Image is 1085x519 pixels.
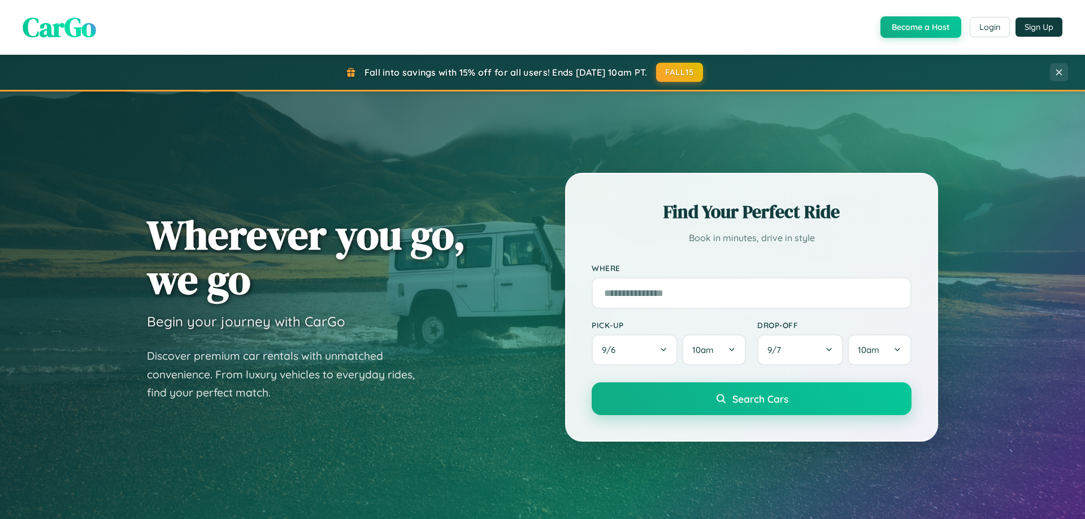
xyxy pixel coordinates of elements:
[970,17,1010,37] button: Login
[732,392,788,405] span: Search Cars
[364,67,648,78] span: Fall into savings with 15% off for all users! Ends [DATE] 10am PT.
[23,8,96,46] span: CarGo
[880,16,961,38] button: Become a Host
[1015,18,1062,37] button: Sign Up
[682,334,746,365] button: 10am
[592,199,912,224] h2: Find Your Perfect Ride
[757,334,843,365] button: 9/7
[858,344,879,355] span: 10am
[848,334,912,365] button: 10am
[592,320,746,330] label: Pick-up
[592,230,912,246] p: Book in minutes, drive in style
[592,263,912,273] label: Where
[656,63,704,82] button: FALL15
[147,313,345,330] h3: Begin your journey with CarGo
[692,344,714,355] span: 10am
[147,347,429,402] p: Discover premium car rentals with unmatched convenience. From luxury vehicles to everyday rides, ...
[767,344,787,355] span: 9 / 7
[592,334,678,365] button: 9/6
[147,212,466,302] h1: Wherever you go, we go
[602,344,621,355] span: 9 / 6
[757,320,912,330] label: Drop-off
[592,382,912,415] button: Search Cars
